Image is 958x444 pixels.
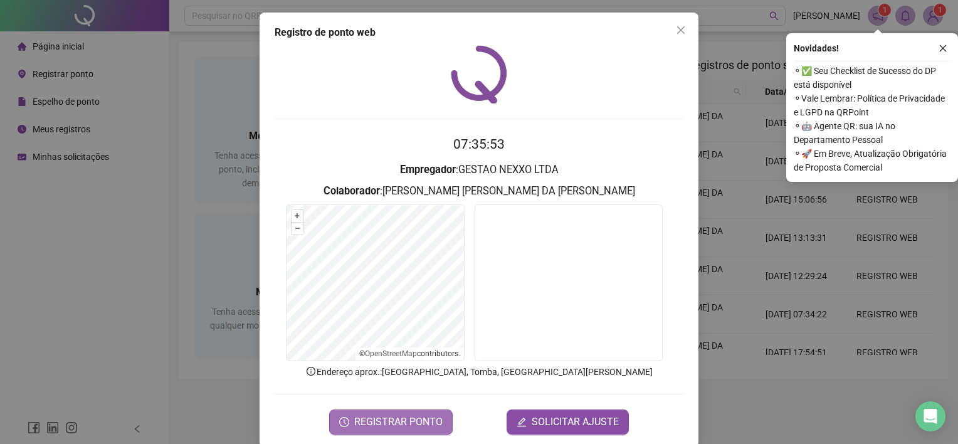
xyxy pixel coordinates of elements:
strong: Colaborador [324,185,380,197]
h3: : [PERSON_NAME] [PERSON_NAME] DA [PERSON_NAME] [275,183,683,199]
span: Novidades ! [794,41,839,55]
span: ⚬ 🤖 Agente QR: sua IA no Departamento Pessoal [794,119,950,147]
span: edit [517,417,527,427]
strong: Empregador [400,164,456,176]
span: ⚬ 🚀 Em Breve, Atualização Obrigatória de Proposta Comercial [794,147,950,174]
span: REGISTRAR PONTO [354,415,443,430]
p: Endereço aprox. : [GEOGRAPHIC_DATA], Tomba, [GEOGRAPHIC_DATA][PERSON_NAME] [275,365,683,379]
a: OpenStreetMap [365,349,417,358]
span: SOLICITAR AJUSTE [532,415,619,430]
time: 07:35:53 [453,137,505,152]
span: ⚬ Vale Lembrar: Política de Privacidade e LGPD na QRPoint [794,92,950,119]
button: REGISTRAR PONTO [329,410,453,435]
span: ⚬ ✅ Seu Checklist de Sucesso do DP está disponível [794,64,950,92]
h3: : GESTAO NEXXO LTDA [275,162,683,178]
img: QRPoint [451,45,507,103]
li: © contributors. [359,349,460,358]
button: editSOLICITAR AJUSTE [507,410,629,435]
span: close [676,25,686,35]
button: – [292,223,303,235]
button: + [292,210,303,222]
span: info-circle [305,366,317,377]
div: Open Intercom Messenger [915,401,945,431]
span: close [939,44,947,53]
div: Registro de ponto web [275,25,683,40]
span: clock-circle [339,417,349,427]
button: Close [671,20,691,40]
